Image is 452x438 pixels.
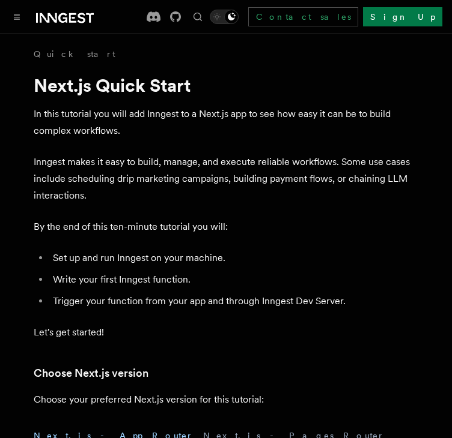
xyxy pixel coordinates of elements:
li: Write your first Inngest function. [49,271,418,288]
button: Find something... [191,10,205,24]
a: Sign Up [363,7,442,26]
li: Trigger your function from your app and through Inngest Dev Server. [49,293,418,310]
p: Choose your preferred Next.js version for this tutorial: [34,391,418,408]
li: Set up and run Inngest on your machine. [49,250,418,266]
a: Choose Next.js version [34,365,148,382]
a: Quick start [34,48,115,60]
button: Toggle navigation [10,10,24,24]
p: By the end of this ten-minute tutorial you will: [34,218,418,235]
a: Contact sales [248,7,358,26]
p: In this tutorial you will add Inngest to a Next.js app to see how easy it can be to build complex... [34,106,418,139]
button: Toggle dark mode [210,10,239,24]
p: Inngest makes it easy to build, manage, and execute reliable workflows. Some use cases include sc... [34,154,418,204]
h1: Next.js Quick Start [34,74,418,96]
p: Let's get started! [34,324,418,341]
